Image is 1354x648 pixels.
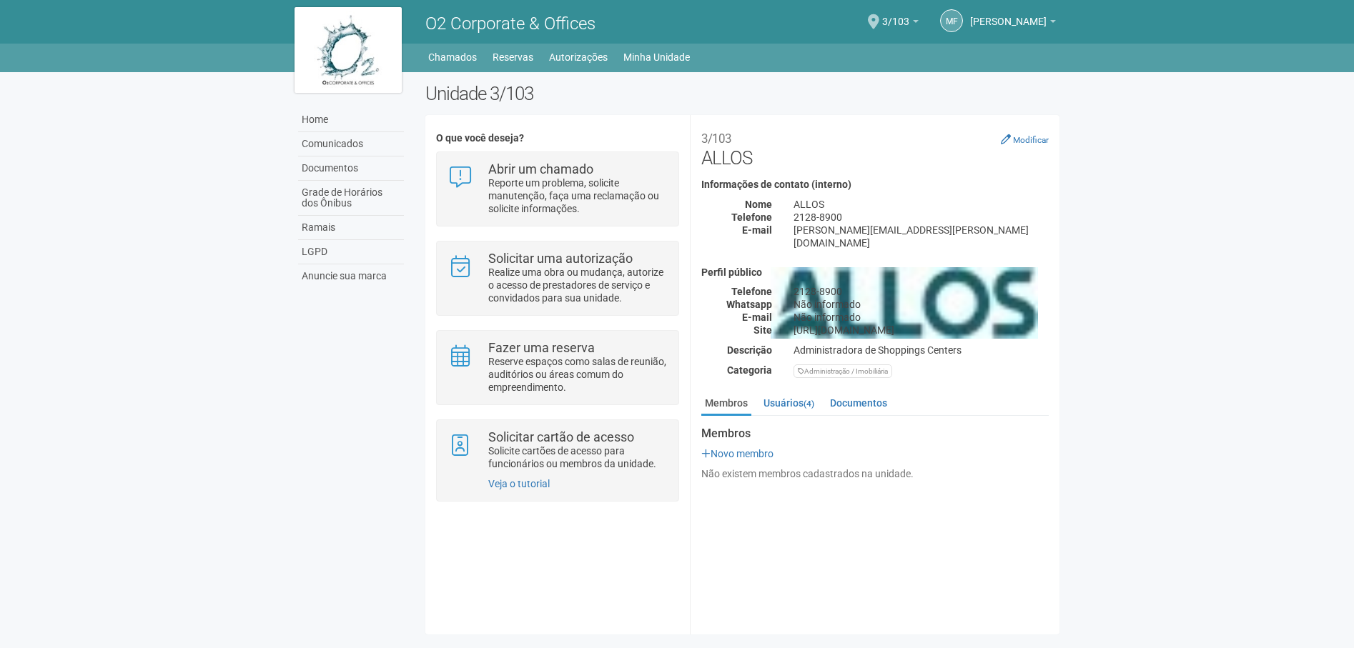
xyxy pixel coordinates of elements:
[448,163,667,215] a: Abrir um chamado Reporte um problema, solicite manutenção, faça uma reclamação ou solicite inform...
[970,18,1056,29] a: [PERSON_NAME]
[488,355,668,394] p: Reserve espaços como salas de reunião, auditórios ou áreas comum do empreendimento.
[783,344,1059,357] div: Administradora de Shoppings Centers
[783,285,1059,298] div: 2128-8900
[783,311,1059,324] div: Não informado
[783,211,1059,224] div: 2128-8900
[295,7,402,93] img: logo.jpg
[488,340,595,355] strong: Fazer uma reserva
[448,431,667,470] a: Solicitar cartão de acesso Solicite cartões de acesso para funcionários ou membros da unidade.
[940,9,963,32] a: MF
[745,199,772,210] strong: Nome
[448,252,667,304] a: Solicitar uma autorização Realize uma obra ou mudança, autorize o acesso de prestadores de serviç...
[425,14,596,34] span: O2 Corporate & Offices
[298,240,404,264] a: LGPD
[298,181,404,216] a: Grade de Horários dos Ônibus
[298,108,404,132] a: Home
[970,2,1047,27] span: Márcia Ferraz
[771,267,1038,339] img: business.png
[742,311,772,323] strong: E-mail
[488,478,550,489] a: Veja o tutorial
[436,133,678,144] h4: O que você deseja?
[701,448,774,459] a: Novo membro
[298,132,404,156] a: Comunicados
[488,251,633,266] strong: Solicitar uma autorização
[701,467,1049,480] div: Não existem membros cadastrados na unidade.
[731,286,772,297] strong: Telefone
[488,161,593,176] strong: Abrir um chamado
[727,344,772,356] strong: Descrição
[701,131,731,146] small: 3/103
[1013,135,1049,145] small: Modificar
[794,364,892,378] div: Administração / Imobiliária
[726,299,772,310] strong: Whatsapp
[727,364,772,376] strong: Categoria
[549,47,608,67] a: Autorizações
[298,156,404,181] a: Documentos
[882,18,919,29] a: 3/103
[804,399,814,409] small: (4)
[742,224,772,236] strong: E-mail
[623,47,690,67] a: Minha Unidade
[298,216,404,240] a: Ramais
[701,427,1049,440] strong: Membros
[783,324,1059,337] div: [URL][DOMAIN_NAME]
[488,444,668,470] p: Solicite cartões de acesso para funcionários ou membros da unidade.
[826,392,891,414] a: Documentos
[783,198,1059,211] div: ALLOS
[488,176,668,215] p: Reporte um problema, solicite manutenção, faça uma reclamação ou solicite informações.
[493,47,533,67] a: Reservas
[701,392,751,416] a: Membros
[298,264,404,288] a: Anuncie sua marca
[1001,134,1049,145] a: Modificar
[425,83,1059,104] h2: Unidade 3/103
[760,392,818,414] a: Usuários(4)
[882,2,909,27] span: 3/103
[488,266,668,304] p: Realize uma obra ou mudança, autorize o acesso de prestadores de serviço e convidados para sua un...
[428,47,477,67] a: Chamados
[783,224,1059,249] div: [PERSON_NAME][EMAIL_ADDRESS][PERSON_NAME][DOMAIN_NAME]
[783,298,1059,311] div: Não informado
[701,267,1049,278] h4: Perfil público
[753,324,772,336] strong: Site
[448,342,667,394] a: Fazer uma reserva Reserve espaços como salas de reunião, auditórios ou áreas comum do empreendime...
[701,126,1049,169] h2: ALLOS
[731,211,772,223] strong: Telefone
[701,179,1049,190] h4: Informações de contato (interno)
[488,429,634,444] strong: Solicitar cartão de acesso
